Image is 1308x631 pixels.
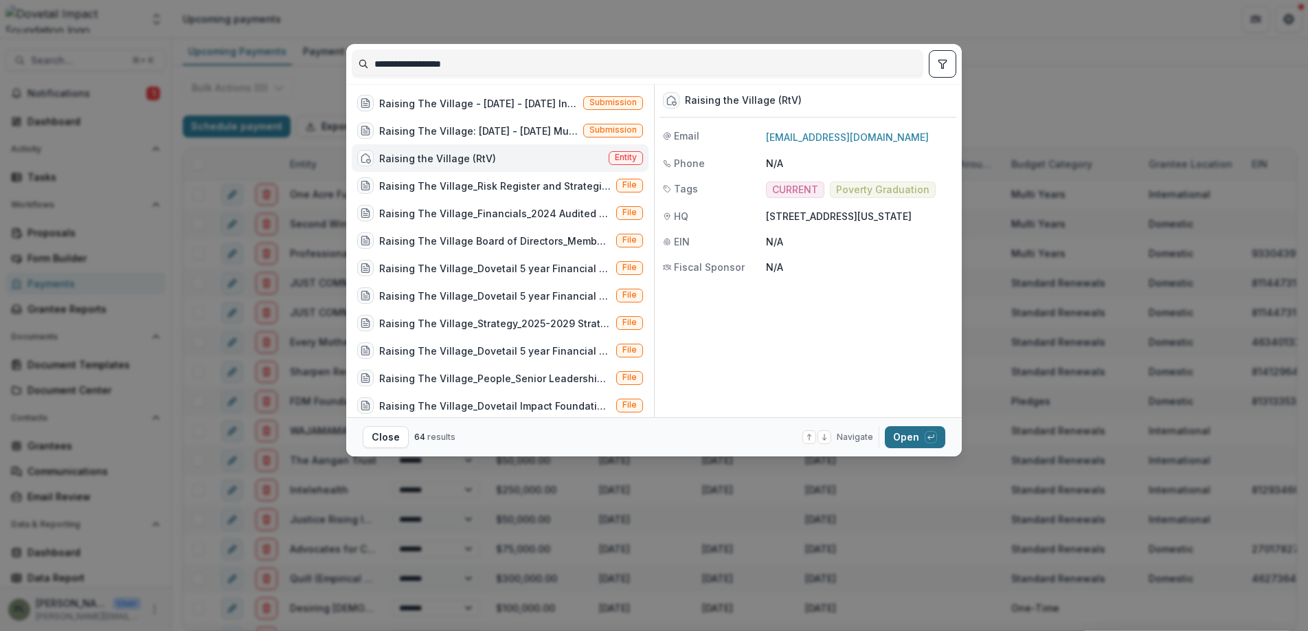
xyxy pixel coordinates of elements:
[379,124,578,138] div: Raising The Village: [DATE] - [DATE] Multiyear RFP Application
[622,318,637,327] span: File
[837,431,873,443] span: Navigate
[674,260,745,274] span: Fiscal Sponsor
[379,399,611,413] div: Raising The Village_Dovetail Impact Foundation_Surge Grant Impact Report.pptx.pdf
[379,96,578,111] div: Raising The Village - [DATE] - [DATE] International Multiyear Application
[766,234,954,249] p: N/A
[766,209,954,223] p: [STREET_ADDRESS][US_STATE]
[379,179,611,193] div: Raising The Village_Risk Register and Strategies [Last Updated Q3 2025].pdf
[379,151,496,166] div: Raising the Village (RtV)
[674,234,690,249] span: EIN
[589,125,637,135] span: Submission
[379,289,611,303] div: Raising The Village_Dovetail 5 year Financial & KPIs Reporting [[DATE]].xlsx
[622,180,637,190] span: File
[414,432,425,442] span: 64
[427,432,455,442] span: results
[615,153,637,162] span: Entity
[379,316,611,331] div: Raising The Village_Strategy_2025-2029 Strategic Plan.pdf
[379,234,611,248] div: Raising The Village Board of Directors_Member Bios + Appointment Date_2025.pdf
[589,98,637,107] span: Submission
[772,184,818,196] span: CURRENT
[379,206,611,221] div: Raising The Village_Financials_2024 Audited Financial Statements - USD.pdf
[379,261,611,276] div: Raising The Village_Dovetail 5 year Financial & KPIs Reporting [[DATE]].xlsx
[622,263,637,272] span: File
[379,344,611,358] div: Raising The Village_Dovetail 5 year Financial & KPIs Reporting [[DATE]].xlsx
[379,371,611,386] div: Raising The Village_People_Senior Leadership Team Biographies 2025.pdf
[836,184,929,196] span: Poverty Graduation
[685,95,802,107] div: Raising the Village (RtV)
[766,260,954,274] p: N/A
[766,131,929,143] a: [EMAIL_ADDRESS][DOMAIN_NAME]
[622,235,637,245] span: File
[766,156,954,170] p: N/A
[622,400,637,410] span: File
[885,426,945,448] button: Open
[674,181,698,196] span: Tags
[929,50,956,78] button: toggle filters
[622,373,637,382] span: File
[622,345,637,355] span: File
[363,426,409,448] button: Close
[622,290,637,300] span: File
[674,209,688,223] span: HQ
[674,156,705,170] span: Phone
[622,208,637,217] span: File
[674,129,699,143] span: Email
